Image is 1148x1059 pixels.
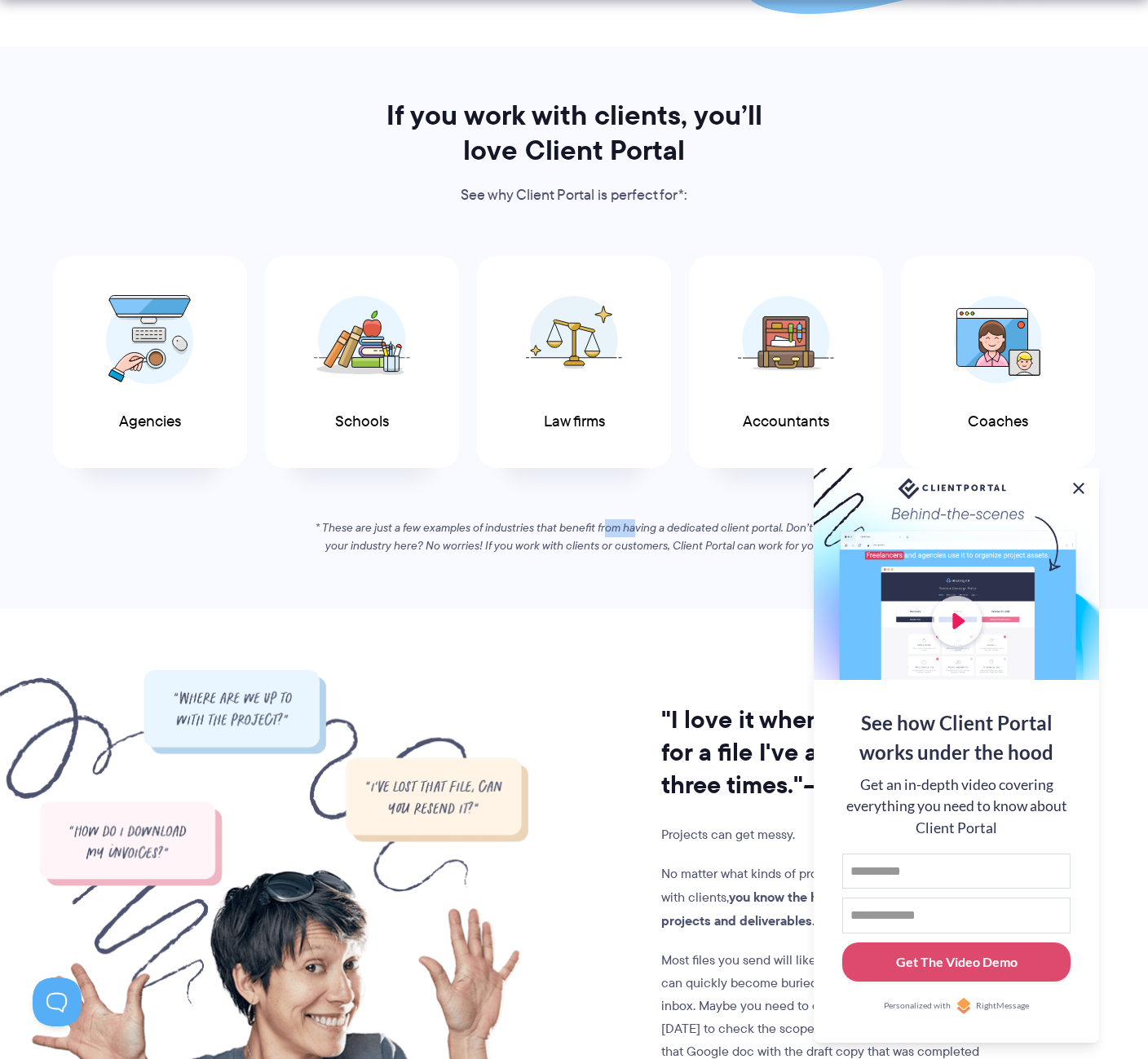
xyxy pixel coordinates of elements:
span: Coaches [968,413,1028,430]
p: No matter what kinds of projects you work on, if you work with clients, . [661,863,992,933]
p: See why Client Portal is perfect for*: [364,183,784,208]
a: Personalized withRightMessage [842,998,1071,1014]
div: See how Client Portal works under the hood [842,708,1071,767]
div: Get The Video Demo [896,952,1018,972]
strong: you know the headache of keeping track of projects and deliverables [661,887,983,930]
h2: "I love it when a client asks for a file I've already sent three times." [661,704,992,801]
span: Law firms [544,413,605,430]
a: Accountants [689,256,883,469]
a: Law firms [477,256,671,469]
h2: If you work with clients, you’ll love Client Portal [364,98,784,168]
span: RightMessage [976,999,1029,1013]
em: * These are just a few examples of industries that benefit from having a dedicated client portal.... [316,519,833,554]
button: Get The Video Demo [842,942,1071,982]
a: Agencies [53,256,247,469]
img: Personalized with RightMessage [956,998,972,1014]
span: Schools [335,413,389,430]
a: Schools [265,256,459,469]
p: Projects can get messy. [661,823,992,846]
span: Accountants [743,413,829,430]
div: Get an in-depth video covering everything you need to know about Client Portal [842,774,1071,839]
span: Personalized with [884,999,951,1013]
i: —No one, ever. [803,766,972,803]
a: Coaches [901,256,1095,469]
span: Agencies [119,413,181,430]
iframe: Toggle Customer Support [33,977,82,1026]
